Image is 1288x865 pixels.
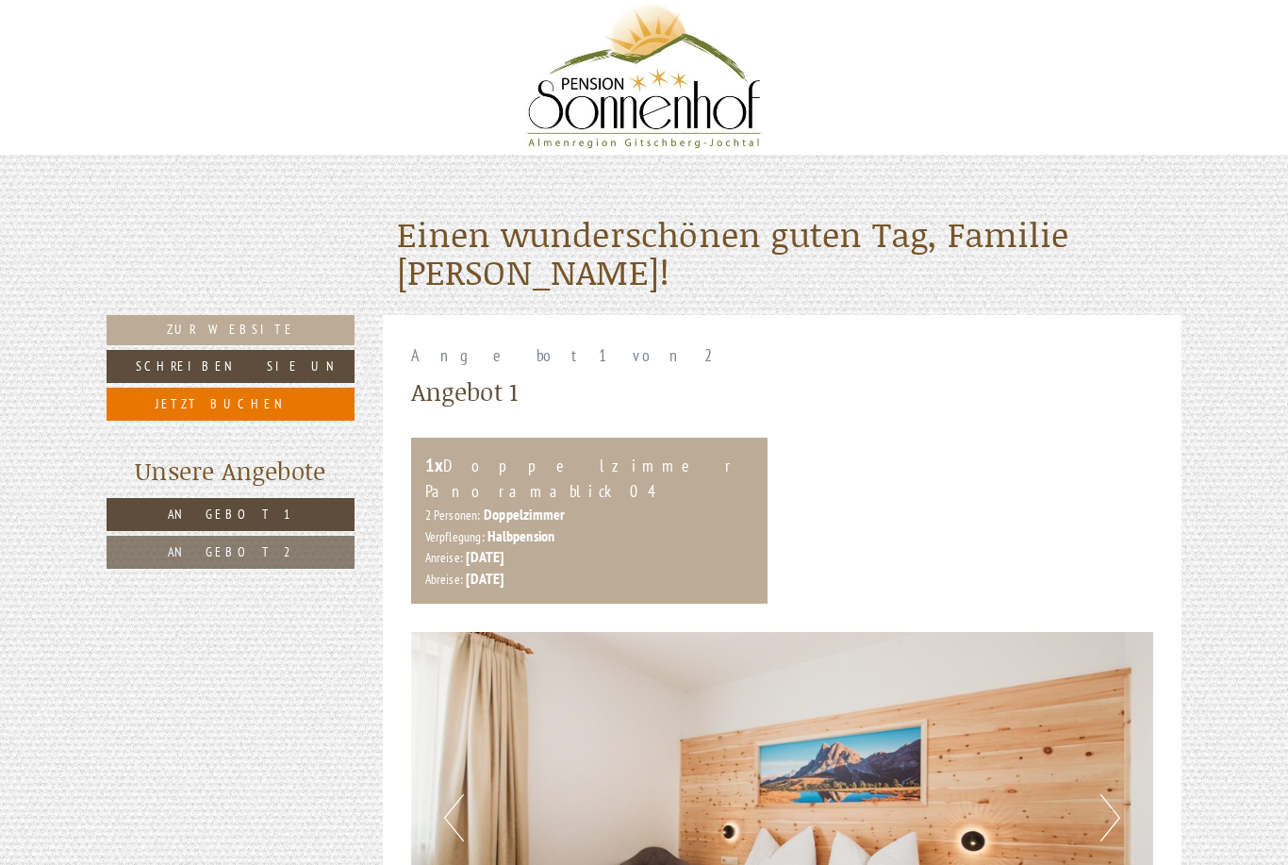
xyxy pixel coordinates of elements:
small: Verpflegung: [425,528,485,545]
b: Halbpension [487,526,554,545]
b: Doppelzimmer [484,505,565,524]
div: Angebot 1 [411,374,519,409]
small: Anreise: [425,549,464,566]
button: Next [1100,794,1120,841]
div: Doppelzimmer Panoramablick 04 [425,452,754,503]
span: Angebot 1 [168,506,294,523]
button: Previous [444,794,464,841]
small: Abreise: [425,571,464,588]
div: Unsere Angebote [107,454,355,489]
span: Angebot 2 [168,543,294,560]
a: Schreiben Sie uns [107,350,355,383]
span: Angebot 1 von 2 [411,344,724,366]
small: 2 Personen: [425,507,481,524]
h1: Einen wunderschönen guten Tag, Familie [PERSON_NAME]! [397,216,1168,291]
a: Zur Website [107,315,355,345]
b: [DATE] [466,547,504,566]
b: 1x [425,453,443,477]
a: Jetzt buchen [107,388,355,421]
b: [DATE] [466,569,504,588]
